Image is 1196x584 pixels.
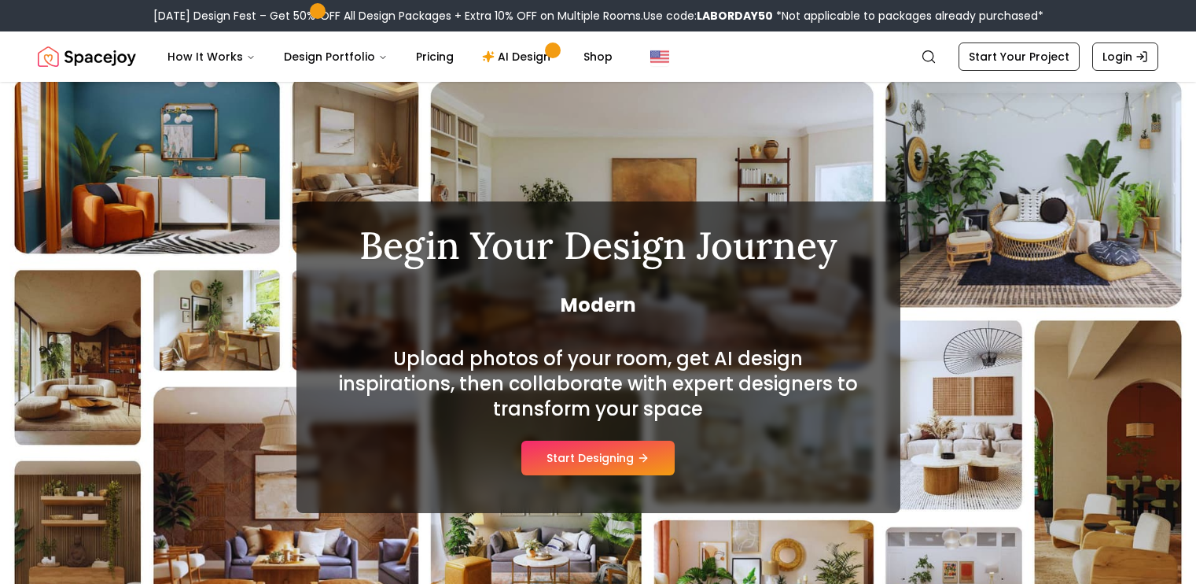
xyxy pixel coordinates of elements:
a: AI Design [469,41,568,72]
span: Modern [334,293,863,318]
a: Start Your Project [959,43,1080,71]
button: Start Designing [521,441,675,475]
h1: Begin Your Design Journey [334,227,863,264]
h2: Upload photos of your room, get AI design inspirations, then collaborate with expert designers to... [334,346,863,422]
nav: Main [155,41,625,72]
a: Login [1092,43,1158,71]
button: Design Portfolio [271,41,400,72]
div: [DATE] Design Fest – Get 50% OFF All Design Packages + Extra 10% OFF on Multiple Rooms. [153,8,1043,24]
a: Shop [571,41,625,72]
nav: Global [38,31,1158,82]
a: Pricing [403,41,466,72]
img: United States [650,47,669,66]
button: How It Works [155,41,268,72]
b: LABORDAY50 [697,8,773,24]
img: Spacejoy Logo [38,41,136,72]
span: *Not applicable to packages already purchased* [773,8,1043,24]
span: Use code: [643,8,773,24]
a: Spacejoy [38,41,136,72]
